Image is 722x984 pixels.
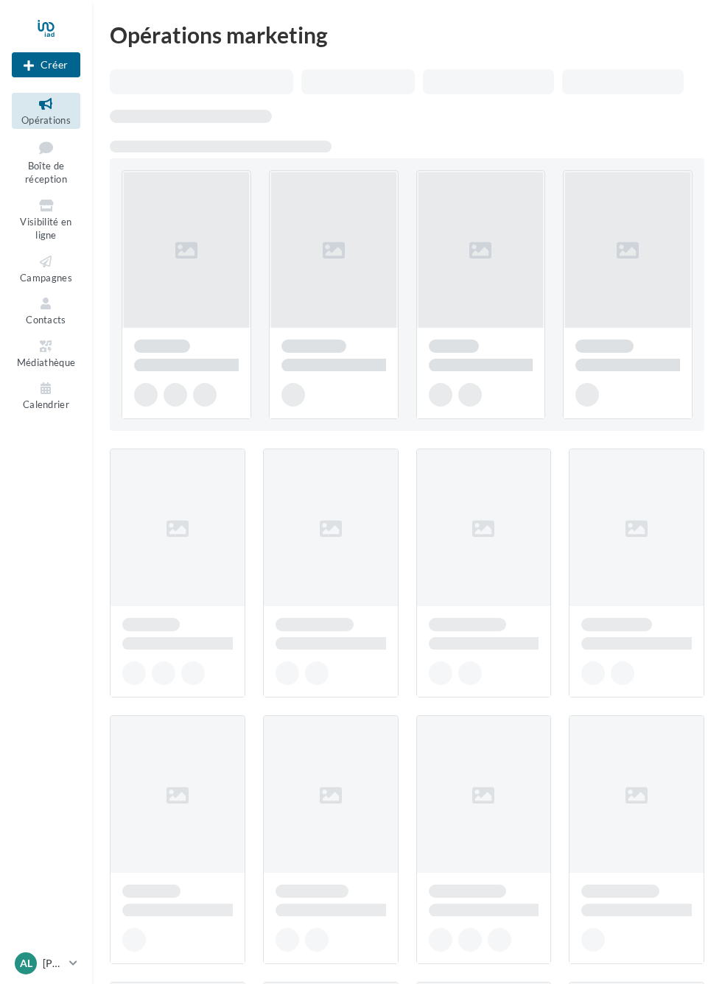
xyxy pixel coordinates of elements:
[110,24,704,46] div: Opérations marketing
[20,272,72,284] span: Campagnes
[43,956,63,971] p: [PERSON_NAME]
[12,250,80,287] a: Campagnes
[25,160,67,186] span: Boîte de réception
[26,314,66,326] span: Contacts
[21,114,71,126] span: Opérations
[17,356,76,368] span: Médiathèque
[12,135,80,189] a: Boîte de réception
[12,52,80,77] div: Nouvelle campagne
[20,216,71,242] span: Visibilité en ligne
[20,956,32,971] span: Al
[12,194,80,245] a: Visibilité en ligne
[23,398,69,410] span: Calendrier
[12,335,80,371] a: Médiathèque
[12,949,80,977] a: Al [PERSON_NAME]
[12,292,80,328] a: Contacts
[12,377,80,413] a: Calendrier
[12,93,80,129] a: Opérations
[12,52,80,77] button: Créer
